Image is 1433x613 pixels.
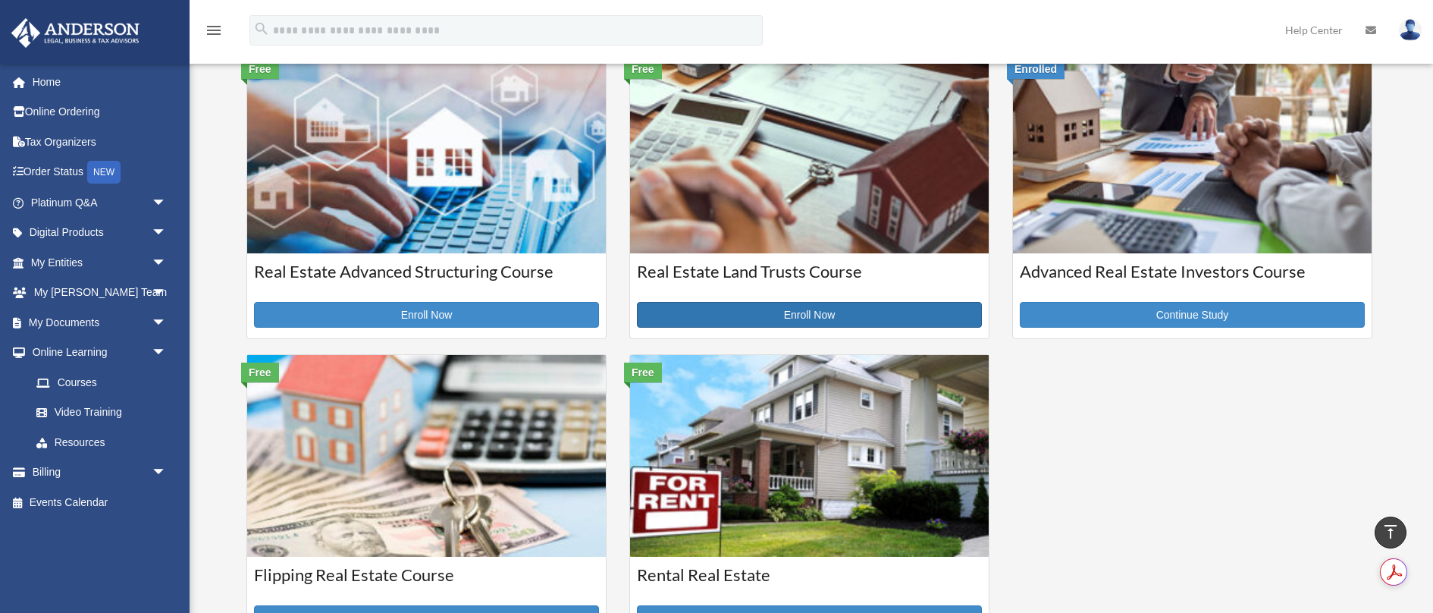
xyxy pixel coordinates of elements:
[624,363,662,382] div: Free
[152,247,182,278] span: arrow_drop_down
[11,457,190,488] a: Billingarrow_drop_down
[1007,59,1065,79] div: Enrolled
[241,363,279,382] div: Free
[1375,517,1406,549] a: vertical_align_top
[11,127,190,157] a: Tax Organizers
[1381,523,1400,541] i: vertical_align_top
[152,307,182,338] span: arrow_drop_down
[11,97,190,127] a: Online Ordering
[254,302,599,328] a: Enroll Now
[11,278,190,308] a: My [PERSON_NAME] Teamarrow_drop_down
[1020,260,1365,298] h3: Advanced Real Estate Investors Course
[11,218,190,248] a: Digital Productsarrow_drop_down
[254,564,599,602] h3: Flipping Real Estate Course
[11,187,190,218] a: Platinum Q&Aarrow_drop_down
[637,302,982,328] a: Enroll Now
[152,457,182,489] span: arrow_drop_down
[205,27,223,39] a: menu
[205,21,223,39] i: menu
[152,187,182,218] span: arrow_drop_down
[624,59,662,79] div: Free
[11,307,190,338] a: My Documentsarrow_drop_down
[11,487,190,517] a: Events Calendar
[21,367,182,398] a: Courses
[21,398,190,428] a: Video Training
[253,20,270,37] i: search
[11,338,190,368] a: Online Learningarrow_drop_down
[87,161,121,184] div: NEW
[1399,19,1422,41] img: User Pic
[21,427,190,457] a: Resources
[637,564,982,602] h3: Rental Real Estate
[241,59,279,79] div: Free
[11,67,190,97] a: Home
[637,260,982,298] h3: Real Estate Land Trusts Course
[152,278,182,309] span: arrow_drop_down
[254,260,599,298] h3: Real Estate Advanced Structuring Course
[152,338,182,369] span: arrow_drop_down
[152,218,182,249] span: arrow_drop_down
[11,157,190,188] a: Order StatusNEW
[11,247,190,278] a: My Entitiesarrow_drop_down
[7,18,144,48] img: Anderson Advisors Platinum Portal
[1020,302,1365,328] a: Continue Study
